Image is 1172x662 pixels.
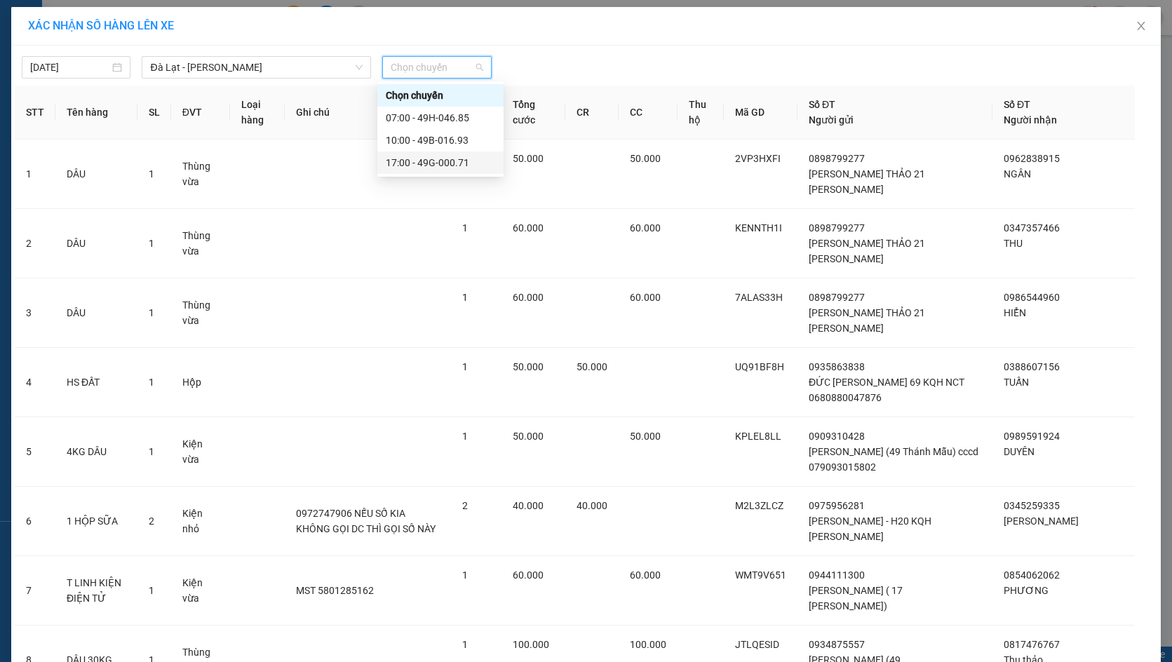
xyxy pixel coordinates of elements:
[513,500,544,511] span: 40.000
[149,515,154,527] span: 2
[149,377,154,388] span: 1
[1004,99,1030,110] span: Số ĐT
[1004,569,1060,581] span: 0854062062
[171,86,230,140] th: ĐVT
[15,417,55,487] td: 5
[1004,515,1079,527] span: [PERSON_NAME]
[809,222,865,234] span: 0898799277
[55,417,137,487] td: 4KG DÂU
[1004,153,1060,164] span: 0962838915
[1136,20,1147,32] span: close
[285,86,451,140] th: Ghi chú
[735,222,782,234] span: KENNTH1I
[55,86,137,140] th: Tên hàng
[150,57,363,78] span: Đà Lạt - Gia Lai
[630,153,661,164] span: 50.000
[386,155,495,170] div: 17:00 - 49G-000.71
[1122,7,1161,46] button: Close
[735,361,784,372] span: UQ91BF8H
[462,222,468,234] span: 1
[513,153,544,164] span: 50.000
[149,168,154,180] span: 1
[809,114,854,126] span: Người gửi
[137,86,171,140] th: SL
[577,500,607,511] span: 40.000
[809,307,925,334] span: [PERSON_NAME] THẢO 21 [PERSON_NAME]
[462,431,468,442] span: 1
[809,168,925,195] span: [PERSON_NAME] THẢO 21 [PERSON_NAME]
[171,140,230,209] td: Thùng vừa
[55,348,137,417] td: HS ĐẤT
[735,292,783,303] span: 7ALAS33H
[809,515,931,542] span: [PERSON_NAME] - H20 KQH [PERSON_NAME]
[462,292,468,303] span: 1
[377,84,504,107] div: Chọn chuyến
[809,585,903,612] span: [PERSON_NAME] ( 17 [PERSON_NAME])
[149,446,154,457] span: 1
[735,569,786,581] span: WMT9V651
[296,585,374,596] span: MST 5801285162
[513,222,544,234] span: 60.000
[513,569,544,581] span: 60.000
[809,377,964,403] span: ĐỨC [PERSON_NAME] 69 KQH NCT 0680880047876
[809,361,865,372] span: 0935863838
[171,487,230,556] td: Kiện nhỏ
[462,569,468,581] span: 1
[577,361,607,372] span: 50.000
[630,222,661,234] span: 60.000
[1004,446,1035,457] span: DUYÊN
[15,556,55,626] td: 7
[1004,307,1026,318] span: HIỂN
[171,417,230,487] td: Kiện vừa
[15,140,55,209] td: 1
[1004,168,1031,180] span: NGÂN
[230,86,285,140] th: Loại hàng
[171,278,230,348] td: Thùng vừa
[386,88,495,103] div: Chọn chuyến
[462,500,468,511] span: 2
[15,487,55,556] td: 6
[355,63,363,72] span: down
[565,86,619,140] th: CR
[1004,238,1023,249] span: THU
[809,569,865,581] span: 0944111300
[809,99,835,110] span: Số ĐT
[15,348,55,417] td: 4
[809,639,865,650] span: 0934875557
[735,639,779,650] span: JTLQESID
[809,292,865,303] span: 0898799277
[171,209,230,278] td: Thùng vừa
[1004,292,1060,303] span: 0986544960
[15,86,55,140] th: STT
[630,569,661,581] span: 60.000
[15,278,55,348] td: 3
[1004,431,1060,442] span: 0989591924
[1004,377,1029,388] span: TUẤN
[1004,114,1057,126] span: Người nhận
[1004,500,1060,511] span: 0345259335
[513,431,544,442] span: 50.000
[55,556,137,626] td: T LINH KIỆN ĐIỆN TỬ
[809,500,865,511] span: 0975956281
[630,431,661,442] span: 50.000
[1004,639,1060,650] span: 0817476767
[28,19,174,32] span: XÁC NHẬN SỐ HÀNG LÊN XE
[735,153,781,164] span: 2VP3HXFI
[296,508,436,534] span: 0972747906 NẾU SỐ KIA KHÔNG GỌI DC THÌ GỌI SỐ NÀY
[1004,361,1060,372] span: 0388607156
[619,86,678,140] th: CC
[501,86,565,140] th: Tổng cước
[630,292,661,303] span: 60.000
[735,500,783,511] span: M2L3ZLCZ
[149,238,154,249] span: 1
[809,153,865,164] span: 0898799277
[724,86,797,140] th: Mã GD
[386,110,495,126] div: 07:00 - 49H-046.85
[678,86,724,140] th: Thu hộ
[15,209,55,278] td: 2
[149,585,154,596] span: 1
[55,487,137,556] td: 1 HỘP SỮA
[55,140,137,209] td: DÂU
[630,639,666,650] span: 100.000
[30,60,109,75] input: 14/10/2025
